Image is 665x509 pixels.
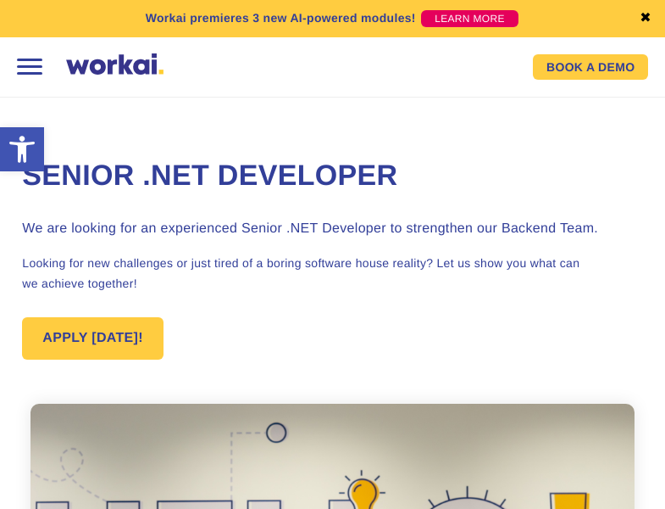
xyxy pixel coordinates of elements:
[22,157,642,196] h1: Senior .NET Developer
[22,219,642,239] h3: We are looking for an experienced Senior .NET Developer to strengthen our Backend Team.
[146,9,416,27] p: Workai premieres 3 new AI-powered modules!
[22,253,642,294] p: Looking for new challenges or just tired of a boring software house reality? Let us show you what...
[640,12,651,25] a: ✖
[22,317,163,360] a: APPLY [DATE]!
[421,10,518,27] a: LEARN MORE
[533,54,648,80] a: BOOK A DEMO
